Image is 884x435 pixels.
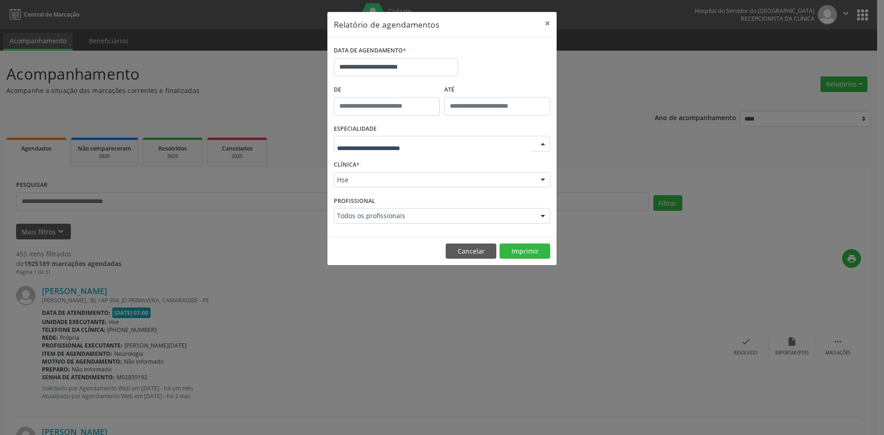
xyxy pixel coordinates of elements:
label: ESPECIALIDADE [334,122,377,136]
label: De [334,83,440,97]
h5: Relatório de agendamentos [334,18,439,30]
label: ATÉ [444,83,550,97]
button: Close [538,12,557,35]
label: DATA DE AGENDAMENTO [334,44,406,58]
